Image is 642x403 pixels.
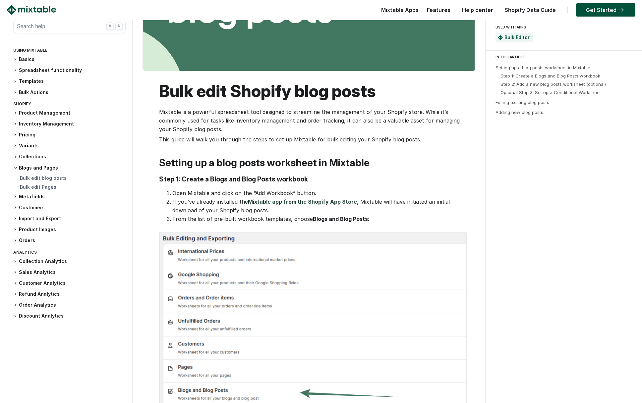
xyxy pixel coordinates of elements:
button: Search help ⌘ K [13,20,126,33]
li: If you’ve already installed the , Mixtable will have initiated an initial download of your Shopif... [172,197,465,215]
a: Editing existing blog posts [496,100,549,105]
a: Shopify Data Guide [501,7,559,13]
div: ⌘ [106,23,114,30]
img: Mixtable logo [7,5,56,15]
h3: Bulk Actions [13,89,126,96]
a: Optional Step 3: Set up a Conditional Worksheet [500,90,601,95]
h3: Product Management [13,110,126,117]
img: arrow-right.svg [616,8,625,12]
div: IN THIS ARTICLE [496,54,636,60]
strong: Blogs and Blog Posts [313,216,368,222]
h1: Bulk edit Shopify blog posts [159,81,465,101]
a: Bulk edit Pages [20,184,56,190]
h3: Sales Analytics [13,269,126,276]
h3: Basics [13,56,126,63]
p: This guide will walk you through the steps to set up Mixtable for bulk editing your Shopify blog ... [159,135,465,144]
div: Mixtable Apps [378,5,419,18]
a: Step 2: Add a new blog posts worksheet (optional) [500,81,606,87]
a: Setting up a blog posts worksheet in Mixtable [496,65,590,70]
h3: Customer Analytics [13,280,126,287]
h3: Variants [13,142,126,149]
a: Get Started [576,3,635,17]
img: Mixtable Spreadsheet Bulk Editor App [498,35,503,40]
a: Help center [459,7,496,13]
h3: Order Analytics [13,302,126,309]
a: Bulk Editor [504,34,530,40]
h3: Discount Analytics [13,313,126,320]
h3: Product Images [13,226,126,233]
div: USED WITH APPS [496,23,629,31]
div: K [115,23,123,30]
a: Mixtable app from the Shopify App Store [248,198,357,205]
h3: Pricing [13,131,126,138]
h3: Blogs and Pages [13,165,126,171]
div: Using Mixtable [13,46,126,56]
h3: Inventory Management [13,121,126,127]
h3: Customers [13,204,126,211]
a: Adding new blog posts [496,110,543,115]
h3: Metafields [13,193,126,200]
h3: Orders [13,237,126,244]
div: Shopify [13,100,126,110]
h3: Templates [13,78,126,85]
div: Analytics [13,248,126,258]
h3: Import and Export [13,215,126,222]
a: Features [424,7,454,13]
h2: Setting up a blog posts worksheet in Mixtable [159,157,465,169]
h3: Collection Analytics [13,258,126,265]
h3: Collections [13,153,126,160]
h3: Spreadsheet functionality [13,67,126,74]
h3: Refund Analytics [13,291,126,298]
a: Step 1: Create a Blogs and Blog Posts workbook [500,73,600,78]
li: From the list of pre-built workbook templates, choose : [172,215,465,223]
p: Mixtable is a powerful spreadsheet tool designed to streamline the management of your Shopify sto... [159,108,465,133]
li: Open Mixtable and click on the “Add Workbook” button. [172,189,465,197]
a: Bulk edit blog posts [20,175,67,181]
h3: Step 1: Create a Blogs and Blog Posts workbook [159,175,465,183]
